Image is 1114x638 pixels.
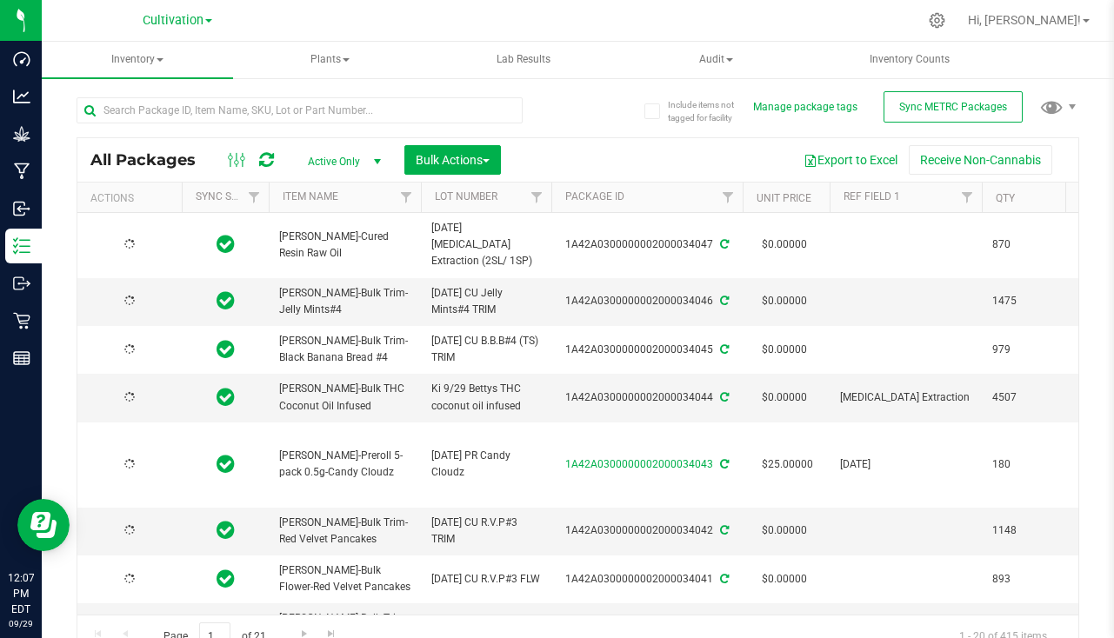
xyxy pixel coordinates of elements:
[8,617,34,630] p: 09/29
[840,389,971,406] span: [MEDICAL_DATA] Extraction
[283,190,338,203] a: Item Name
[217,385,235,409] span: In Sync
[717,573,729,585] span: Sync from Compliance System
[428,42,619,78] a: Lab Results
[549,389,745,406] div: 1A42A0300000002000034044
[753,289,816,314] span: $0.00000
[279,333,410,366] span: [PERSON_NAME]-Bulk Trim-Black Banana Bread #4
[926,12,948,29] div: Manage settings
[431,571,541,588] span: [DATE] CU R.V.P#3 FLW
[13,200,30,217] inline-svg: Inbound
[279,448,410,481] span: [PERSON_NAME]-Preroll 5-pack 0.5g-Candy Cloudz
[279,381,410,414] span: [PERSON_NAME]-Bulk THC Coconut Oil Infused
[17,499,70,551] iframe: Resource center
[814,42,1005,78] a: Inventory Counts
[435,190,497,203] a: Lot Number
[77,97,523,123] input: Search Package ID, Item Name, SKU, Lot or Part Number...
[549,522,745,539] div: 1A42A0300000002000034042
[13,349,30,367] inline-svg: Reports
[622,43,811,77] span: Audit
[279,515,410,548] span: [PERSON_NAME]-Bulk Trim- Red Velvet Pancakes
[523,183,551,212] a: Filter
[431,381,541,414] span: Ki 9/29 Bettys THC coconut oil infused
[236,43,425,77] span: Plants
[992,293,1058,309] span: 1475
[431,448,541,481] span: [DATE] PR Candy Cloudz
[13,312,30,329] inline-svg: Retail
[884,91,1023,123] button: Sync METRC Packages
[996,192,1015,204] a: Qty
[753,232,816,257] span: $0.00000
[753,385,816,410] span: $0.00000
[549,293,745,309] div: 1A42A0300000002000034046
[217,452,235,476] span: In Sync
[717,524,729,536] span: Sync from Compliance System
[404,145,501,175] button: Bulk Actions
[549,571,745,588] div: 1A42A0300000002000034041
[621,42,812,78] a: Audit
[844,190,900,203] a: Ref Field 1
[753,100,857,115] button: Manage package tags
[549,342,745,358] div: 1A42A0300000002000034045
[217,518,235,542] span: In Sync
[143,13,203,28] span: Cultivation
[757,192,811,204] a: Unit Price
[753,567,816,592] span: $0.00000
[90,150,213,169] span: All Packages
[992,342,1058,358] span: 979
[13,50,30,68] inline-svg: Dashboard
[840,456,971,473] span: [DATE]
[431,515,541,548] span: [DATE] CU R.V.P#3 TRIM
[42,42,233,78] a: Inventory
[753,518,816,543] span: $0.00000
[217,567,235,591] span: In Sync
[992,456,1058,473] span: 180
[217,337,235,362] span: In Sync
[717,391,729,403] span: Sync from Compliance System
[90,192,175,204] div: Actions
[992,571,1058,588] span: 893
[992,522,1058,539] span: 1148
[565,190,624,203] a: Package ID
[899,101,1007,113] span: Sync METRC Packages
[416,153,490,167] span: Bulk Actions
[753,337,816,362] span: $0.00000
[279,285,410,318] span: [PERSON_NAME]-Bulk Trim-Jelly Mints#4
[240,183,269,212] a: Filter
[714,183,743,212] a: Filter
[431,220,541,270] span: [DATE] [MEDICAL_DATA] Extraction (2SL/ 1SP)
[217,289,235,313] span: In Sync
[549,236,745,253] div: 1A42A0300000002000034047
[235,42,426,78] a: Plants
[565,458,713,470] a: 1A42A0300000002000034043
[392,183,421,212] a: Filter
[992,389,1058,406] span: 4507
[13,88,30,105] inline-svg: Analytics
[846,52,973,67] span: Inventory Counts
[8,570,34,617] p: 12:07 PM EDT
[992,236,1058,253] span: 870
[792,145,909,175] button: Export to Excel
[13,125,30,143] inline-svg: Grow
[431,333,541,366] span: [DATE] CU B.B.B#4 (TS) TRIM
[13,163,30,180] inline-svg: Manufacturing
[13,275,30,292] inline-svg: Outbound
[717,295,729,307] span: Sync from Compliance System
[717,343,729,356] span: Sync from Compliance System
[13,237,30,255] inline-svg: Inventory
[668,98,755,124] span: Include items not tagged for facility
[431,285,541,318] span: [DATE] CU Jelly Mints#4 TRIM
[909,145,1052,175] button: Receive Non-Cannabis
[953,183,982,212] a: Filter
[473,52,574,67] span: Lab Results
[279,562,410,595] span: [PERSON_NAME]-Bulk Flower-Red Velvet Pancakes
[968,13,1081,27] span: Hi, [PERSON_NAME]!
[717,238,729,250] span: Sync from Compliance System
[717,458,729,470] span: Sync from Compliance System
[753,452,822,477] span: $25.00000
[217,232,235,256] span: In Sync
[279,229,410,262] span: [PERSON_NAME]-Cured Resin Raw Oil
[196,190,263,203] a: Sync Status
